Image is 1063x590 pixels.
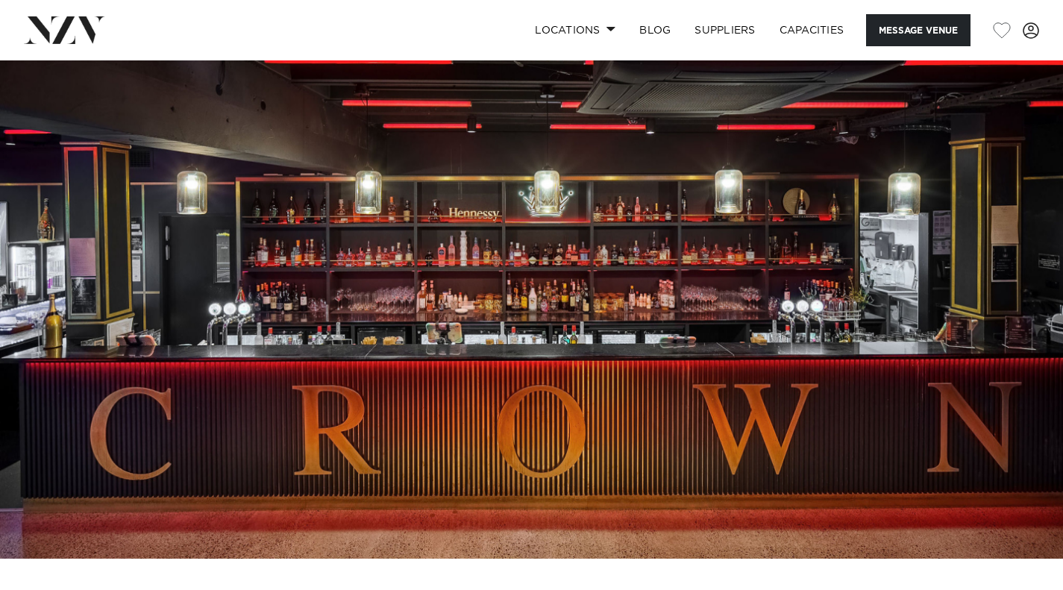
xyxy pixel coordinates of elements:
[683,14,767,46] a: SUPPLIERS
[866,14,971,46] button: Message Venue
[627,14,683,46] a: BLOG
[768,14,856,46] a: Capacities
[523,14,627,46] a: Locations
[24,16,105,43] img: nzv-logo.png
